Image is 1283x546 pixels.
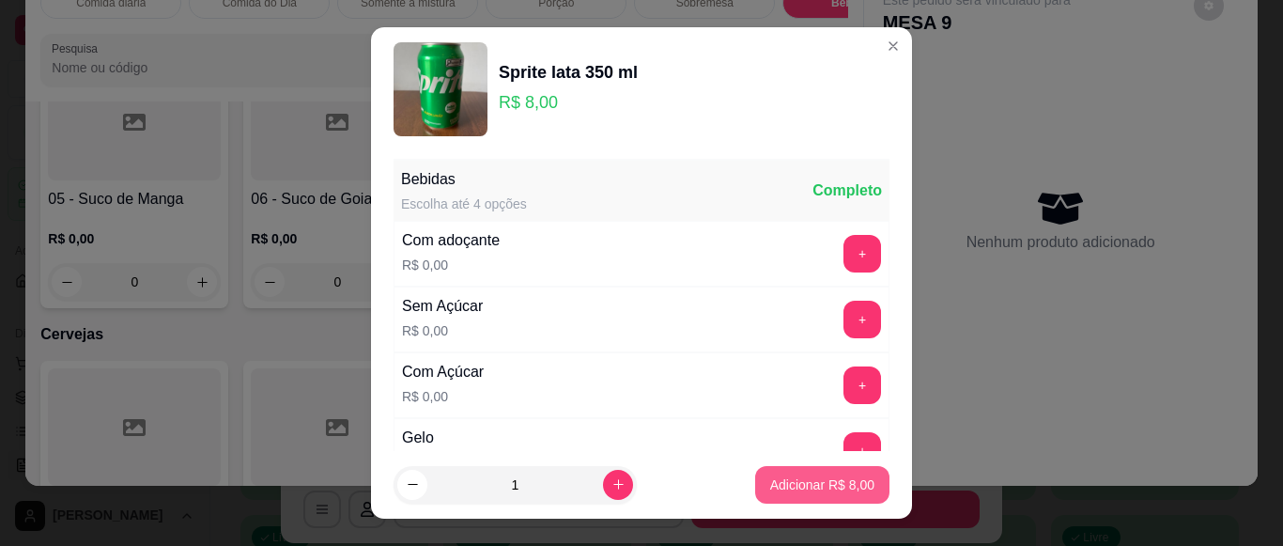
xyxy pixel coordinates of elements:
button: add [843,432,881,470]
button: add [843,367,881,404]
p: R$ 0,00 [402,387,484,406]
p: R$ 0,00 [402,321,483,340]
div: Gelo [402,427,448,449]
p: R$ 8,00 [499,89,638,116]
button: add [843,301,881,338]
div: Escolha até 4 opções [401,195,527,213]
div: Bebidas [401,168,527,191]
button: decrease-product-quantity [397,470,427,500]
img: product-image [394,42,487,136]
div: Com adoçante [402,229,500,252]
div: Completo [812,179,882,202]
div: Sem Açúcar [402,295,483,318]
button: Close [878,31,908,61]
p: R$ 0,00 [402,256,500,274]
button: increase-product-quantity [603,470,633,500]
button: add [843,235,881,273]
div: Sprite lata 350 ml [499,59,638,86]
button: Adicionar R$ 8,00 [755,466,889,504]
div: Com Açúcar [402,361,484,383]
p: Adicionar R$ 8,00 [770,476,874,494]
